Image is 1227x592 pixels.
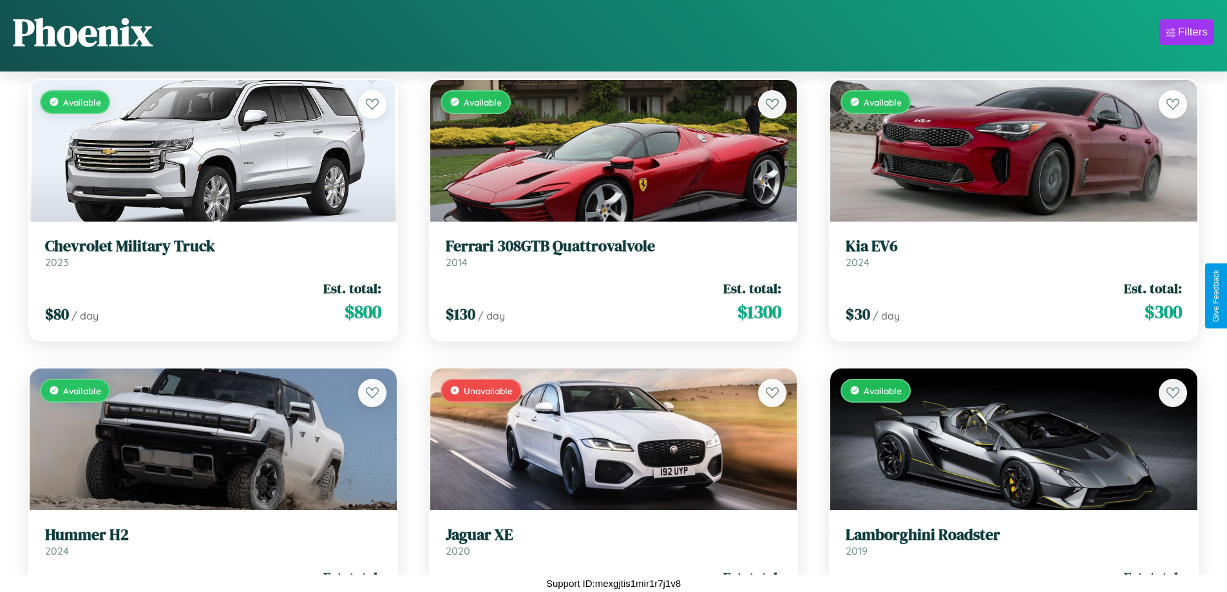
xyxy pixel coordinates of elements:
a: Lamborghini Roadster2019 [846,526,1182,557]
h3: Hummer H2 [45,526,381,544]
span: Est. total: [323,279,381,298]
span: $ 800 [345,299,381,325]
h3: Lamborghini Roadster [846,526,1182,544]
h3: Chevrolet Military Truck [45,237,381,256]
span: Est. total: [1124,279,1182,298]
h1: Phoenix [13,6,153,59]
span: $ 1300 [737,299,781,325]
span: Available [63,97,101,108]
button: Filters [1159,19,1214,45]
span: 2023 [45,256,68,269]
span: Est. total: [723,279,781,298]
span: $ 80 [45,303,69,325]
span: Est. total: [323,568,381,586]
span: Available [864,385,902,396]
h3: Kia EV6 [846,237,1182,256]
span: 2024 [846,256,870,269]
span: 2020 [446,544,470,557]
span: $ 30 [846,303,870,325]
span: Est. total: [723,568,781,586]
span: / day [71,309,99,322]
p: Support ID: mexgjtis1mir1r7j1v8 [546,575,681,592]
span: Unavailable [464,385,513,396]
span: 2024 [45,544,69,557]
span: 2019 [846,544,868,557]
a: Kia EV62024 [846,237,1182,269]
a: Chevrolet Military Truck2023 [45,237,381,269]
span: $ 130 [446,303,475,325]
span: / day [873,309,900,322]
h3: Ferrari 308GTB Quattrovalvole [446,237,782,256]
span: Available [63,385,101,396]
span: $ 300 [1145,299,1182,325]
a: Ferrari 308GTB Quattrovalvole2014 [446,237,782,269]
span: Available [864,97,902,108]
a: Hummer H22024 [45,526,381,557]
h3: Jaguar XE [446,526,782,544]
span: Est. total: [1124,568,1182,586]
span: Available [464,97,502,108]
a: Jaguar XE2020 [446,526,782,557]
div: Give Feedback [1212,270,1221,322]
span: 2014 [446,256,468,269]
span: / day [478,309,505,322]
div: Filters [1178,26,1208,39]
